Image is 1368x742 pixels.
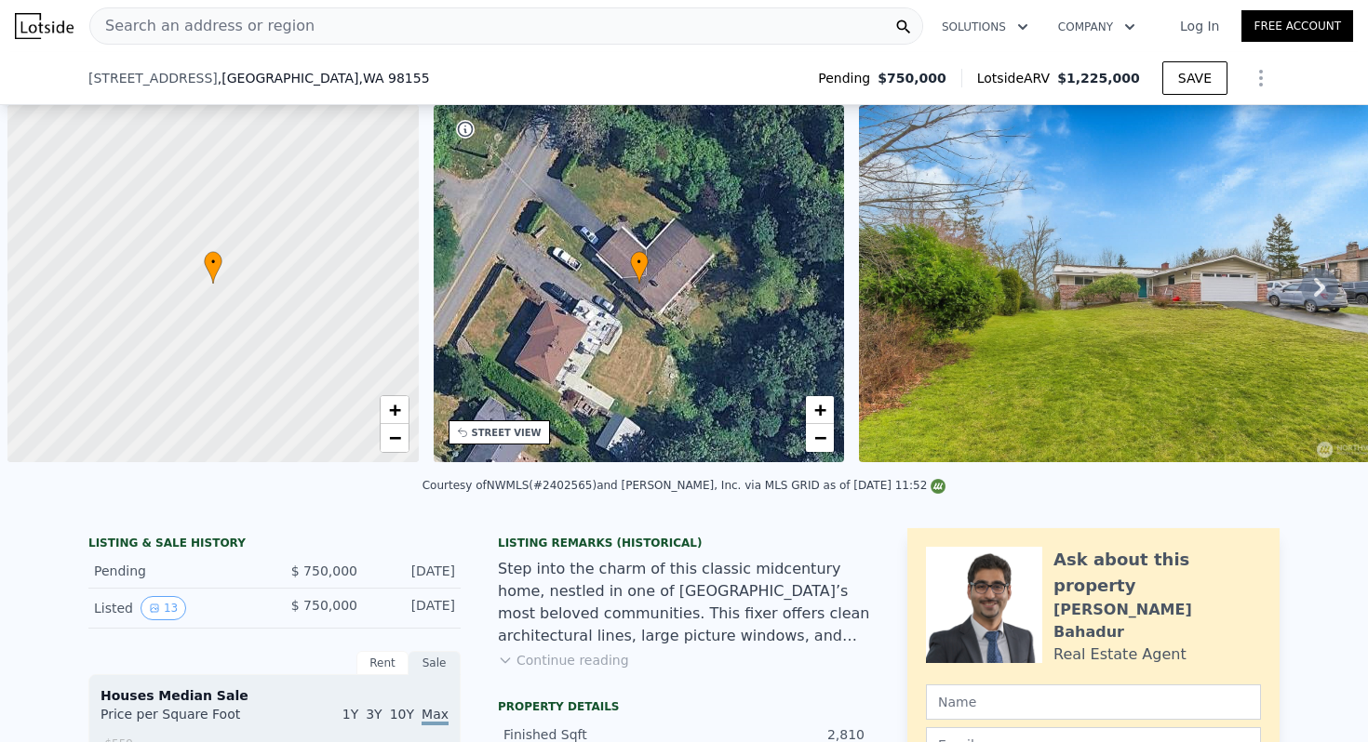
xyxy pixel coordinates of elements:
[422,479,946,492] div: Courtesy of NWMLS (#2402565) and [PERSON_NAME], Inc. via MLS GRID as of [DATE] 11:52
[88,536,461,554] div: LISTING & SALE HISTORY
[878,69,946,87] span: $750,000
[90,15,315,37] span: Search an address or region
[342,707,358,722] span: 1Y
[498,536,870,550] div: Listing Remarks (Historical)
[291,598,357,613] span: $ 750,000
[422,707,449,725] span: Max
[926,684,1261,720] input: Name
[218,69,430,87] span: , [GEOGRAPHIC_DATA]
[630,251,649,284] div: •
[1162,61,1227,95] button: SAVE
[806,396,834,424] a: Zoom in
[381,396,409,424] a: Zoom in
[1242,60,1280,97] button: Show Options
[498,699,870,714] div: Property details
[204,251,222,284] div: •
[409,651,461,675] div: Sale
[1241,10,1353,42] a: Free Account
[291,563,357,578] span: $ 750,000
[388,426,400,449] span: −
[498,651,629,669] button: Continue reading
[358,71,429,86] span: , WA 98155
[927,10,1043,44] button: Solutions
[1053,547,1261,599] div: Ask about this property
[15,13,74,39] img: Lotside
[1158,17,1241,35] a: Log In
[101,686,449,705] div: Houses Median Sale
[204,254,222,271] span: •
[381,424,409,452] a: Zoom out
[366,707,382,722] span: 3Y
[498,558,870,647] div: Step into the charm of this classic midcentury home, nestled in one of [GEOGRAPHIC_DATA]’s most b...
[356,651,409,675] div: Rent
[372,562,455,580] div: [DATE]
[630,254,649,271] span: •
[472,426,542,440] div: STREET VIEW
[1053,599,1261,643] div: [PERSON_NAME] Bahadur
[101,705,275,735] div: Price per Square Foot
[141,596,186,620] button: View historical data
[977,69,1057,87] span: Lotside ARV
[94,562,260,580] div: Pending
[814,398,826,421] span: +
[372,596,455,620] div: [DATE]
[388,398,400,421] span: +
[814,426,826,449] span: −
[390,707,414,722] span: 10Y
[1057,71,1140,86] span: $1,225,000
[1053,643,1187,666] div: Real Estate Agent
[1043,10,1150,44] button: Company
[88,69,218,87] span: [STREET_ADDRESS]
[931,479,946,494] img: NWMLS Logo
[818,69,878,87] span: Pending
[806,424,834,452] a: Zoom out
[94,596,260,620] div: Listed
